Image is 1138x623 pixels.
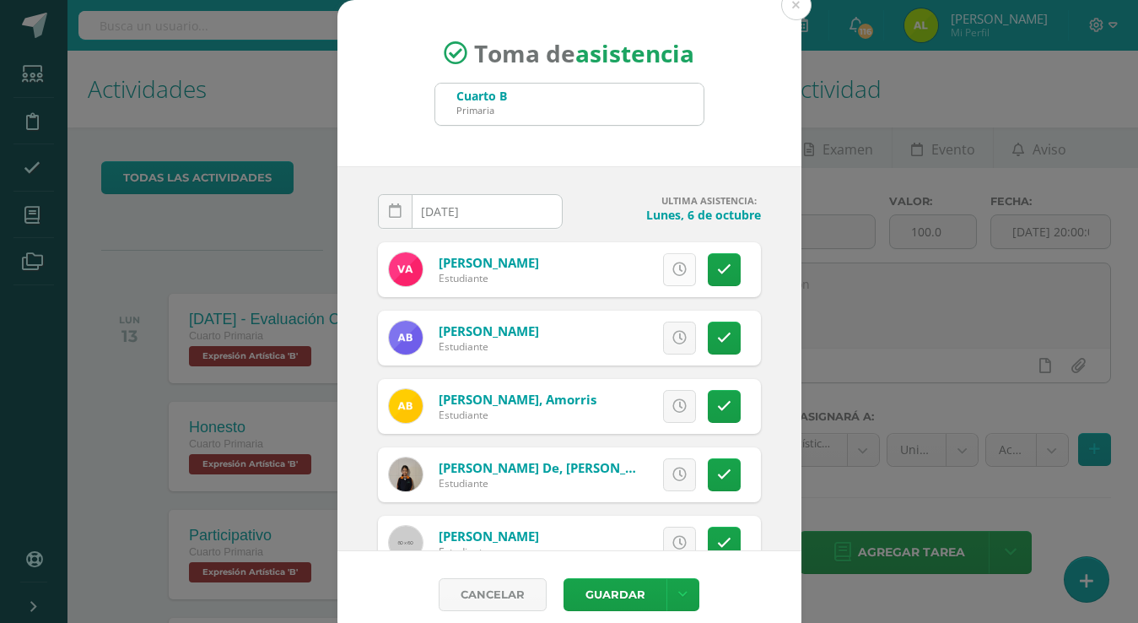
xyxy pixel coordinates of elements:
[439,528,539,544] a: [PERSON_NAME]
[456,88,507,104] div: Cuarto B
[576,207,761,223] h4: Lunes, 6 de octubre
[439,254,539,271] a: [PERSON_NAME]
[576,194,761,207] h4: ULTIMA ASISTENCIA:
[389,321,423,355] img: 2fbcd549bdd34561838dbf047fb6b6bf.png
[379,195,562,228] input: Fecha de Inasistencia
[439,391,596,408] a: [PERSON_NAME], Amorris
[439,459,666,476] a: [PERSON_NAME] de, [PERSON_NAME]
[389,252,423,286] img: 42106f5327550066ae5dc6b88b7c2adf.png
[439,339,539,354] div: Estudiante
[389,526,423,560] img: 60x60
[474,37,694,69] span: Toma de
[456,104,507,116] div: Primaria
[389,389,423,423] img: 1ab518a011fb42582cc18496e01f7a97.png
[575,37,694,69] strong: asistencia
[389,458,423,491] img: 2b7d8ff0fdf628e66a3aa92baed0f621.png
[439,544,539,559] div: Estudiante
[435,84,704,125] input: Busca un grado o sección aquí...
[564,578,666,611] button: Guardar
[439,578,547,611] a: Cancelar
[439,408,596,422] div: Estudiante
[439,271,539,285] div: Estudiante
[439,476,641,490] div: Estudiante
[439,322,539,339] a: [PERSON_NAME]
